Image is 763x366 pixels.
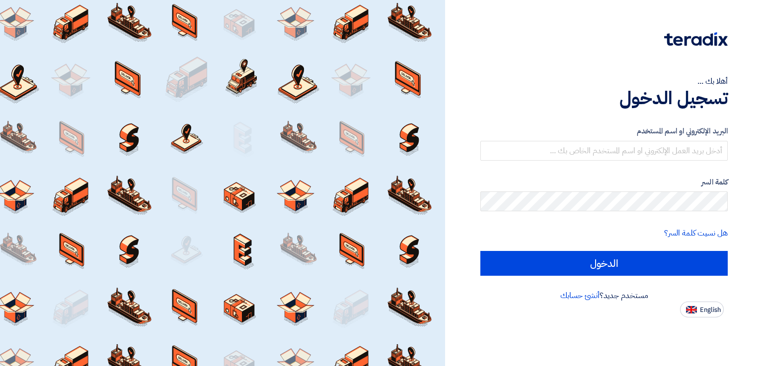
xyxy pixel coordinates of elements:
[480,87,728,109] h1: تسجيل الدخول
[664,227,728,239] a: هل نسيت كلمة السر؟
[480,75,728,87] div: أهلا بك ...
[560,290,600,302] a: أنشئ حسابك
[480,290,728,302] div: مستخدم جديد؟
[700,306,721,313] span: English
[664,32,728,46] img: Teradix logo
[480,125,728,137] label: البريد الإلكتروني او اسم المستخدم
[480,141,728,161] input: أدخل بريد العمل الإلكتروني او اسم المستخدم الخاص بك ...
[480,251,728,276] input: الدخول
[686,306,697,313] img: en-US.png
[480,177,728,188] label: كلمة السر
[680,302,724,317] button: English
